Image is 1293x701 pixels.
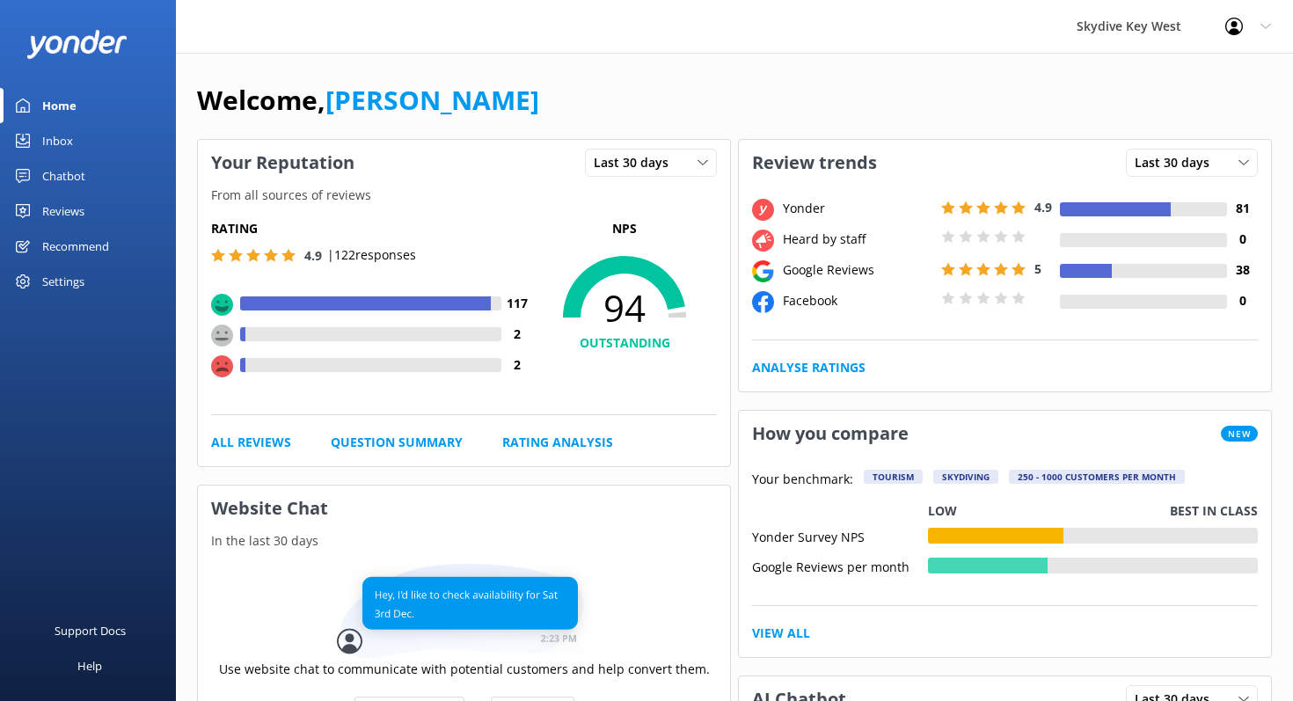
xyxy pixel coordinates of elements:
h4: 0 [1227,230,1258,249]
p: From all sources of reviews [198,186,730,205]
div: Recommend [42,229,109,264]
div: Skydiving [933,470,998,484]
h4: 38 [1227,260,1258,280]
div: Facebook [778,291,937,310]
img: conversation... [337,564,592,660]
div: Chatbot [42,158,85,194]
span: 94 [532,286,717,330]
p: Low [928,501,957,521]
span: New [1221,426,1258,442]
div: Settings [42,264,84,299]
h4: 2 [501,325,532,344]
div: Help [77,648,102,683]
div: Home [42,88,77,123]
p: Use website chat to communicate with potential customers and help convert them. [219,660,710,679]
p: Best in class [1170,501,1258,521]
h4: 117 [501,294,532,313]
span: Last 30 days [1135,153,1220,172]
a: All Reviews [211,433,291,452]
p: NPS [532,219,717,238]
div: Yonder Survey NPS [752,528,928,544]
h5: Rating [211,219,532,238]
div: Google Reviews [778,260,937,280]
p: | 122 responses [327,245,416,265]
h1: Welcome, [197,79,539,121]
div: Reviews [42,194,84,229]
div: Inbox [42,123,73,158]
div: 250 - 1000 customers per month [1009,470,1185,484]
div: Tourism [864,470,923,484]
span: Last 30 days [594,153,679,172]
img: yonder-white-logo.png [26,30,128,59]
a: View All [752,624,810,643]
h4: 0 [1227,291,1258,310]
h4: 81 [1227,199,1258,218]
p: Your benchmark: [752,470,853,491]
a: Question Summary [331,433,463,452]
span: 5 [1034,260,1041,277]
h4: 2 [501,355,532,375]
div: Yonder [778,199,937,218]
a: [PERSON_NAME] [325,82,539,118]
span: 4.9 [304,247,322,264]
h4: OUTSTANDING [532,333,717,353]
div: Google Reviews per month [752,558,928,573]
div: Heard by staff [778,230,937,249]
a: Rating Analysis [502,433,613,452]
h3: How you compare [739,411,922,456]
span: 4.9 [1034,199,1052,215]
a: Analyse Ratings [752,358,866,377]
h3: Your Reputation [198,140,368,186]
div: Support Docs [55,613,126,648]
p: In the last 30 days [198,531,730,551]
h3: Review trends [739,140,890,186]
h3: Website Chat [198,486,730,531]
